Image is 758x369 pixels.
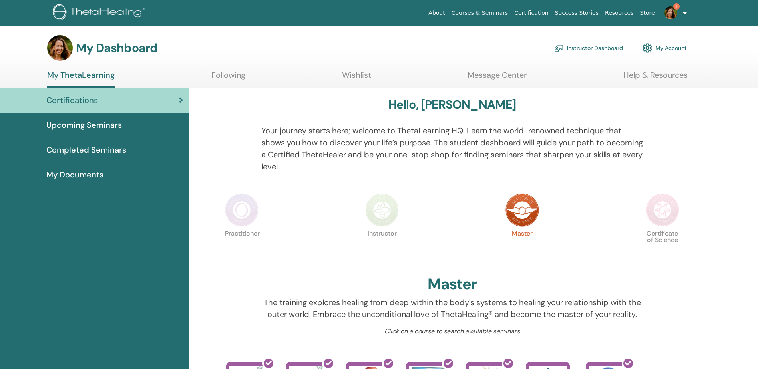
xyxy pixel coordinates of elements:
[511,6,551,20] a: Certification
[646,193,679,227] img: Certificate of Science
[448,6,511,20] a: Courses & Seminars
[505,230,539,264] p: Master
[47,35,73,61] img: default.jpg
[46,119,122,131] span: Upcoming Seminars
[342,70,371,86] a: Wishlist
[76,41,157,55] h3: My Dashboard
[637,6,658,20] a: Store
[428,275,477,294] h2: Master
[673,3,680,10] span: 1
[552,6,602,20] a: Success Stories
[646,230,679,264] p: Certificate of Science
[664,6,677,19] img: default.jpg
[225,230,259,264] p: Practitioner
[554,39,623,57] a: Instructor Dashboard
[261,125,643,173] p: Your journey starts here; welcome to ThetaLearning HQ. Learn the world-renowned technique that sh...
[46,169,103,181] span: My Documents
[425,6,448,20] a: About
[468,70,527,86] a: Message Center
[47,70,115,88] a: My ThetaLearning
[505,193,539,227] img: Master
[225,193,259,227] img: Practitioner
[46,94,98,106] span: Certifications
[365,193,399,227] img: Instructor
[46,144,126,156] span: Completed Seminars
[554,44,564,52] img: chalkboard-teacher.svg
[365,230,399,264] p: Instructor
[211,70,245,86] a: Following
[388,97,516,112] h3: Hello, [PERSON_NAME]
[53,4,148,22] img: logo.png
[261,296,643,320] p: The training explores healing from deep within the body's systems to healing your relationship wi...
[602,6,637,20] a: Resources
[261,327,643,336] p: Click on a course to search available seminars
[643,41,652,55] img: cog.svg
[623,70,688,86] a: Help & Resources
[643,39,687,57] a: My Account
